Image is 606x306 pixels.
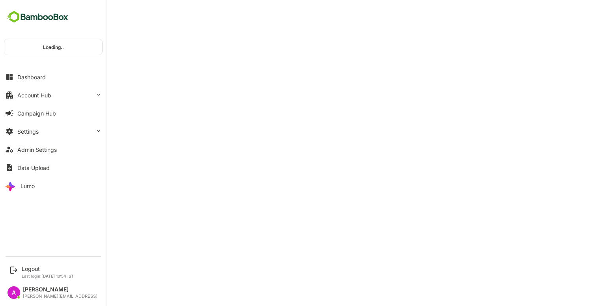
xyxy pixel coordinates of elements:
[4,87,103,103] button: Account Hub
[21,183,35,189] div: Lumo
[17,92,51,99] div: Account Hub
[23,286,97,293] div: [PERSON_NAME]
[17,128,39,135] div: Settings
[22,265,74,272] div: Logout
[4,69,103,85] button: Dashboard
[4,142,103,157] button: Admin Settings
[4,160,103,175] button: Data Upload
[22,274,74,278] p: Last login: [DATE] 10:54 IST
[17,164,50,171] div: Data Upload
[4,123,103,139] button: Settings
[7,286,20,299] div: A
[23,294,97,299] div: [PERSON_NAME][EMAIL_ADDRESS]
[17,74,46,80] div: Dashboard
[4,178,103,194] button: Lumo
[4,39,102,55] div: Loading..
[4,9,71,24] img: BambooboxFullLogoMark.5f36c76dfaba33ec1ec1367b70bb1252.svg
[17,110,56,117] div: Campaign Hub
[4,105,103,121] button: Campaign Hub
[17,146,57,153] div: Admin Settings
